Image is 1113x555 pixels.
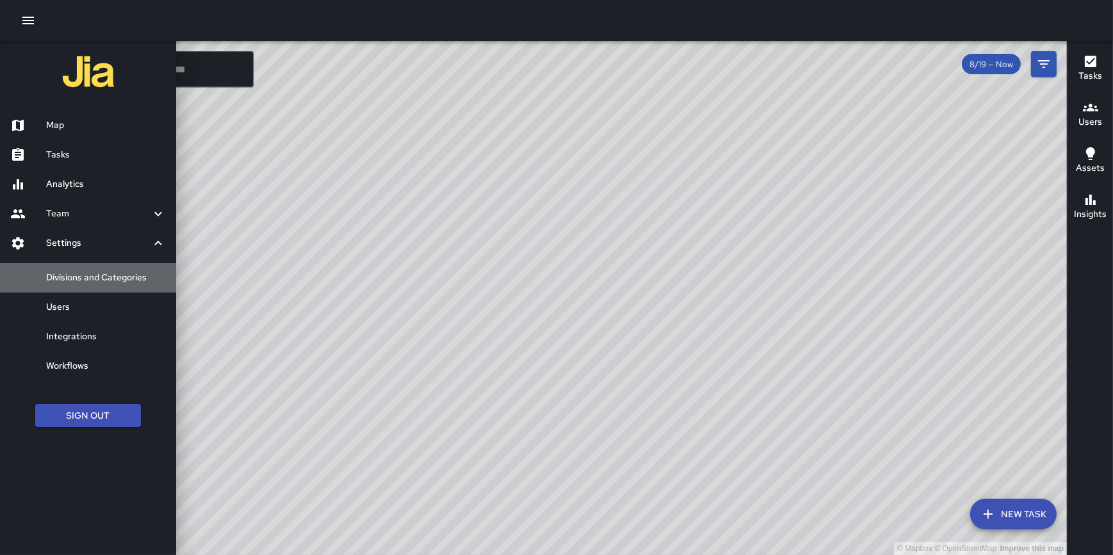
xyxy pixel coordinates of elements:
h6: Divisions and Categories [46,271,166,285]
h6: Workflows [46,359,166,373]
h6: Map [46,118,166,133]
button: Sign Out [35,404,141,428]
h6: Settings [46,236,150,250]
h6: Users [46,300,166,314]
h6: Team [46,207,150,221]
h6: Assets [1076,161,1105,175]
h6: Insights [1074,207,1107,221]
button: New Task [970,499,1057,529]
h6: Tasks [1078,69,1102,83]
h6: Tasks [46,148,166,162]
h6: Integrations [46,330,166,344]
h6: Users [1078,115,1102,129]
h6: Analytics [46,177,166,191]
img: jia-logo [63,46,114,97]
